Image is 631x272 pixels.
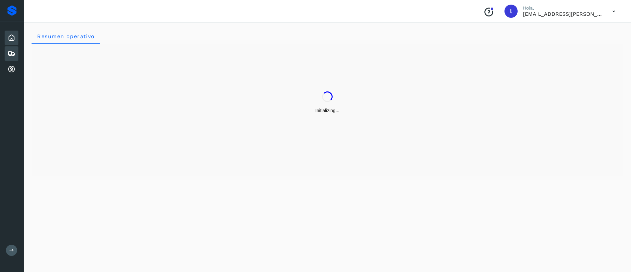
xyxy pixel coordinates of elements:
[5,31,18,45] div: Inicio
[523,5,602,11] p: Hola,
[37,33,95,39] span: Resumen operativo
[5,62,18,77] div: Cuentas por cobrar
[523,11,602,17] p: lauraamalia.castillo@xpertal.com
[5,46,18,61] div: Embarques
